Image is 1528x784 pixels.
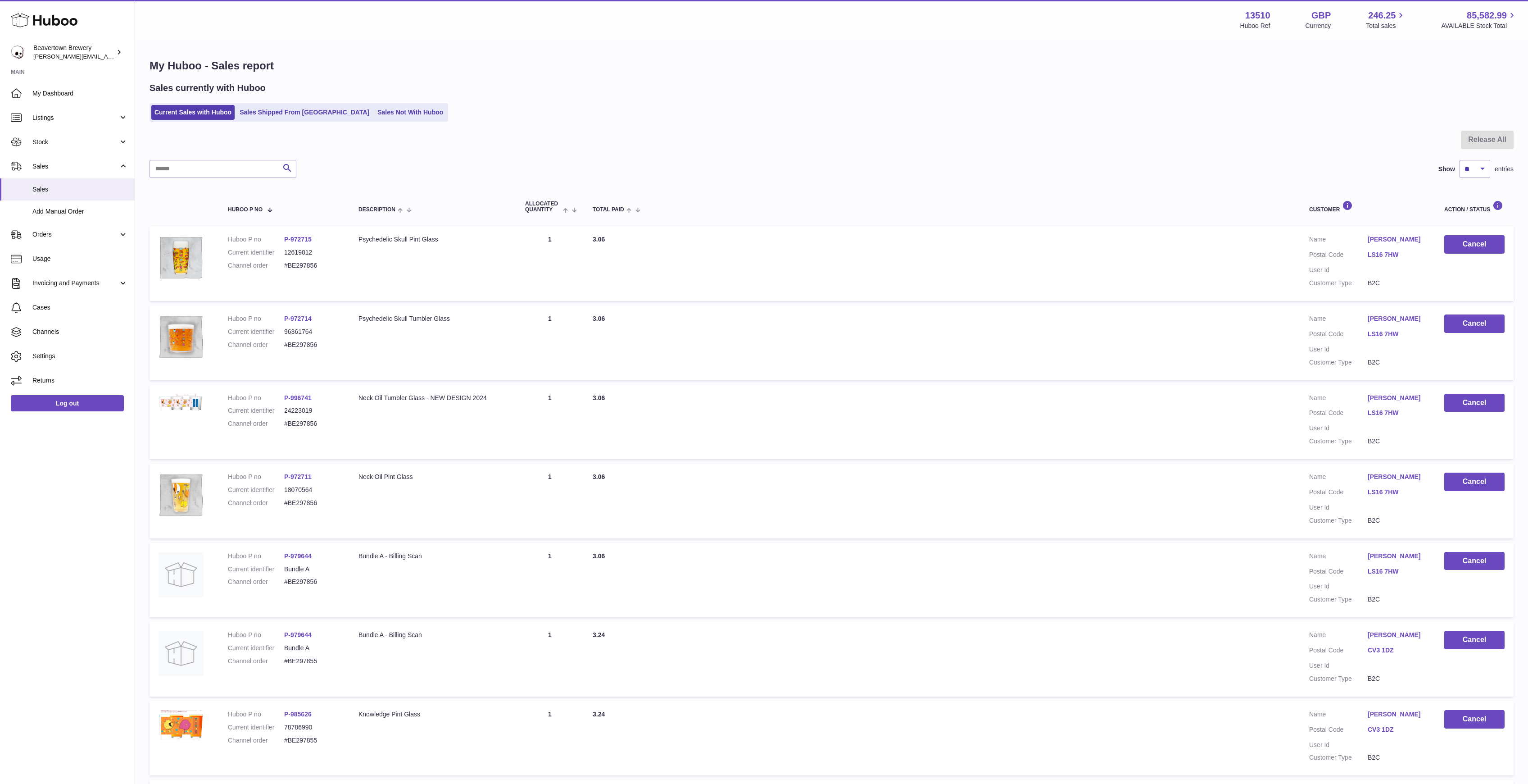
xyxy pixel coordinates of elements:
span: 3.06 [593,552,605,560]
span: Orders [32,230,118,239]
a: 246.25 Total sales [1366,9,1406,30]
td: 1 [516,226,584,301]
td: 1 [516,543,584,618]
dt: Huboo P no [228,315,284,323]
dd: #BE297856 [284,341,340,349]
a: [PERSON_NAME] [1368,552,1426,561]
span: 3.06 [593,394,605,401]
img: Matthew.McCormack@beavertownbrewery.co.uk [11,46,24,59]
dt: Customer Type [1309,279,1368,287]
div: Neck Oil Tumbler Glass - NEW DESIGN 2024 [358,394,507,402]
span: Huboo P no [228,207,263,213]
dd: B2C [1368,437,1426,446]
a: [PERSON_NAME] [1368,235,1426,244]
dt: Channel order [228,341,284,349]
a: [PERSON_NAME] [1368,710,1426,719]
a: [PERSON_NAME] [1368,631,1426,639]
img: no-photo.jpg [159,631,204,676]
dt: Postal Code [1309,251,1368,261]
div: Neck Oil Pint Glass [358,473,507,481]
span: Channels [32,328,128,336]
dd: 78786990 [284,723,340,732]
img: 1716222700.png [159,710,204,741]
dd: B2C [1368,516,1426,525]
button: Cancel [1444,315,1505,333]
img: beavertown-brewery-psychedlic-pint-glass_36326ebd-29c0-4cac-9570-52cf9d517ba4.png [159,235,204,280]
div: Customer [1309,201,1426,213]
button: Cancel [1444,631,1505,649]
dd: #BE297855 [284,736,340,745]
td: 1 [516,701,584,776]
button: Cancel [1444,552,1505,570]
dd: B2C [1368,358,1426,367]
span: Listings [32,114,118,122]
dt: Huboo P no [228,631,284,639]
span: Cases [32,303,128,312]
div: Bundle A - Billing Scan [358,552,507,561]
dt: Postal Code [1309,725,1368,736]
a: P-996741 [284,394,312,401]
span: 3.24 [593,631,605,638]
dd: #BE297856 [284,499,340,507]
div: Psychedelic Skull Pint Glass [358,235,507,244]
dd: B2C [1368,279,1426,287]
dt: Current identifier [228,565,284,574]
span: Usage [32,255,128,263]
a: Sales Not With Huboo [374,105,446,120]
a: P-979644 [284,552,312,560]
dt: Name [1309,315,1368,325]
dt: Channel order [228,736,284,745]
dd: #BE297855 [284,657,340,665]
span: 3.06 [593,473,605,480]
img: beavertown-brewery-neck-oil-pint-glass.png [159,473,204,518]
dt: User Id [1309,345,1368,354]
div: Psychedelic Skull Tumbler Glass [358,315,507,323]
dt: Customer Type [1309,516,1368,525]
div: Knowledge Pint Glass [358,710,507,719]
dt: Current identifier [228,723,284,732]
span: Total sales [1366,22,1406,30]
td: 1 [516,622,584,697]
a: LS16 7HW [1368,488,1426,497]
img: no-photo.jpg [159,552,204,597]
button: Cancel [1444,235,1505,254]
span: entries [1495,165,1514,173]
div: Action / Status [1444,201,1505,213]
a: [PERSON_NAME] [1368,394,1426,402]
a: 85,582.99 AVAILABLE Stock Total [1441,9,1517,30]
dt: Postal Code [1309,646,1368,657]
a: P-972711 [284,473,312,480]
dt: Huboo P no [228,473,284,481]
dt: Name [1309,235,1368,246]
dt: User Id [1309,503,1368,512]
dt: Channel order [228,657,284,665]
dd: B2C [1368,675,1426,683]
dt: Name [1309,552,1368,563]
dd: 18070564 [284,486,340,494]
dd: B2C [1368,595,1426,604]
img: 1720626340.png [159,394,204,411]
td: 1 [516,464,584,538]
h1: My Huboo - Sales report [150,59,1514,73]
a: CV3 1DZ [1368,646,1426,655]
td: 1 [516,305,584,380]
span: Stock [32,138,118,146]
a: Log out [11,395,124,411]
span: AVAILABLE Stock Total [1441,22,1517,30]
span: Sales [32,185,128,194]
dt: User Id [1309,582,1368,591]
strong: 13510 [1245,9,1270,22]
dd: 24223019 [284,406,340,415]
h2: Sales currently with Huboo [150,82,266,94]
dt: Customer Type [1309,358,1368,367]
a: LS16 7HW [1368,251,1426,259]
div: Bundle A - Billing Scan [358,631,507,639]
dt: Huboo P no [228,710,284,719]
span: My Dashboard [32,89,128,98]
label: Show [1438,165,1455,173]
a: P-972714 [284,315,312,322]
dt: Current identifier [228,406,284,415]
button: Cancel [1444,710,1505,729]
a: LS16 7HW [1368,567,1426,576]
span: 3.06 [593,315,605,322]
